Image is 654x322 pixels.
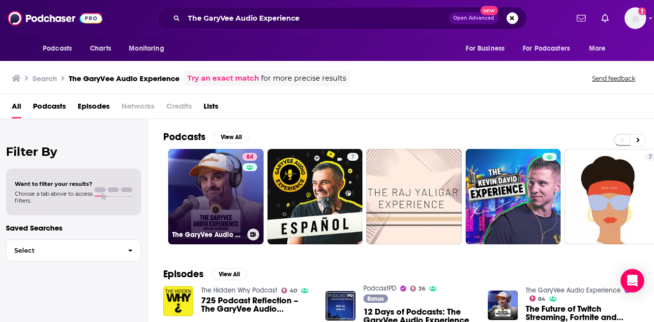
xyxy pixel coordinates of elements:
a: PodcastsView All [163,131,249,143]
h3: The GaryVee Audio Experience [69,74,179,83]
span: Networks [121,98,154,118]
h2: Filter By [6,145,141,159]
a: Show notifications dropdown [597,10,613,27]
span: Podcasts [43,42,72,56]
button: open menu [516,39,584,58]
span: Logged in as TrevorC [624,7,646,29]
div: Open Intercom Messenger [621,269,644,293]
span: Select [6,247,120,254]
span: Credits [166,98,192,118]
a: 84 [242,153,257,161]
span: 36 [418,287,425,291]
span: Open Advanced [453,16,494,21]
a: All [12,98,21,118]
a: 84 [530,295,546,301]
span: 7 [351,152,355,162]
a: The GaryVee Audio Experience [526,286,621,294]
img: The Future of Twitch Streaming, Fortnite and Entertainment w/ Clix | The GaryVee Audio Experience [488,291,518,321]
span: 84 [538,297,545,301]
h2: Podcasts [163,131,206,143]
button: Show profile menu [624,7,646,29]
span: 40 [290,289,297,293]
button: Select [6,239,141,262]
a: Charts [84,39,117,58]
div: Search podcasts, credits, & more... [157,7,527,29]
span: 7 [649,152,652,162]
span: Choose a tab above to access filters. [15,190,92,204]
a: 7 [347,153,358,161]
img: User Profile [624,7,646,29]
a: Podcasts [33,98,66,118]
span: Monitoring [129,42,164,56]
span: Want to filter your results? [15,180,92,187]
a: Show notifications dropdown [573,10,590,27]
span: For Business [466,42,505,56]
img: 725 Podcast Reflection – The GaryVee Audio Experience [163,286,193,316]
span: for more precise results [261,73,346,84]
img: 12 Days of Podcasts: The GaryVee Audio Experience [326,291,356,321]
button: open menu [459,39,517,58]
a: 7 [268,149,363,244]
input: Search podcasts, credits, & more... [184,10,449,26]
h3: Search [32,74,57,83]
a: 36 [410,286,426,292]
a: 84The GaryVee Audio Experience [168,149,264,244]
button: Open AdvancedNew [449,12,499,24]
img: Podchaser - Follow, Share and Rate Podcasts [8,9,102,28]
button: open menu [122,39,177,58]
p: Saved Searches [6,223,141,233]
a: 40 [281,288,297,293]
a: The Hidden Why Podcast [201,286,277,294]
a: 725 Podcast Reflection – The GaryVee Audio Experience [201,296,314,313]
a: EpisodesView All [163,268,247,280]
span: 84 [246,152,253,162]
svg: Add a profile image [638,7,646,15]
button: open menu [582,39,618,58]
button: Send feedback [589,74,638,83]
span: More [589,42,606,56]
h2: Episodes [163,268,204,280]
button: View All [211,268,247,280]
a: Lists [204,98,218,118]
button: open menu [36,39,85,58]
span: Charts [90,42,111,56]
span: New [480,6,498,15]
span: Bonus [367,296,384,302]
a: The Future of Twitch Streaming, Fortnite and Entertainment w/ Clix | The GaryVee Audio Experience [526,305,638,322]
span: For Podcasters [523,42,570,56]
h3: The GaryVee Audio Experience [172,231,243,239]
a: Episodes [78,98,110,118]
a: PodcastPD [363,284,396,293]
button: View All [213,131,249,143]
a: Try an exact match [187,73,259,84]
